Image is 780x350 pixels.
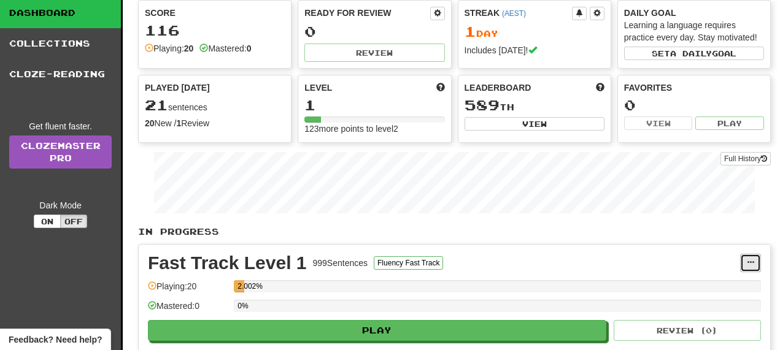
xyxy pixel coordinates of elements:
span: Level [304,82,332,94]
button: Review [304,44,444,62]
div: 1 [304,97,444,113]
button: Review (0) [614,320,761,341]
div: Dark Mode [9,199,112,211]
strong: 20 [145,118,155,128]
div: Favorites [624,82,764,94]
span: Leaderboard [465,82,531,94]
div: Includes [DATE]! [465,44,604,56]
span: 589 [465,96,500,113]
strong: 0 [247,44,252,53]
div: Get fluent faster. [9,120,112,132]
button: View [465,117,604,131]
button: Full History [720,152,771,165]
button: On [34,215,61,228]
span: 1 [465,23,476,40]
div: 2.002% [237,280,244,292]
div: Ready for Review [304,7,430,19]
div: sentences [145,97,285,113]
button: Play [695,116,764,130]
div: 0 [304,24,444,39]
span: Score more points to level up [436,82,445,94]
button: Seta dailygoal [624,47,764,60]
button: Play [148,320,606,341]
div: Daily Goal [624,7,764,19]
div: 0 [624,97,764,113]
div: Day [465,24,604,40]
div: 999 Sentences [313,257,368,269]
button: Fluency Fast Track [374,256,443,270]
div: Streak [465,7,572,19]
div: 123 more points to level 2 [304,123,444,135]
div: Playing: 20 [148,280,228,300]
button: View [624,116,693,130]
div: Mastered: 0 [148,300,228,320]
a: ClozemasterPro [9,135,112,169]
p: In Progress [138,226,771,238]
div: 116 [145,23,285,38]
span: This week in points, UTC [596,82,604,94]
span: Played [DATE] [145,82,210,94]
strong: 1 [176,118,181,128]
div: Mastered: [199,42,251,55]
div: Learning a language requires practice every day. Stay motivated! [624,19,764,44]
div: Fast Track Level 1 [148,254,307,272]
div: Playing: [145,42,193,55]
a: (AEST) [502,9,526,18]
strong: 20 [184,44,194,53]
div: th [465,97,604,113]
div: Score [145,7,285,19]
span: a daily [670,49,712,58]
span: Open feedback widget [9,333,102,346]
div: New / Review [145,117,285,129]
button: Off [60,215,87,228]
span: 21 [145,96,168,113]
